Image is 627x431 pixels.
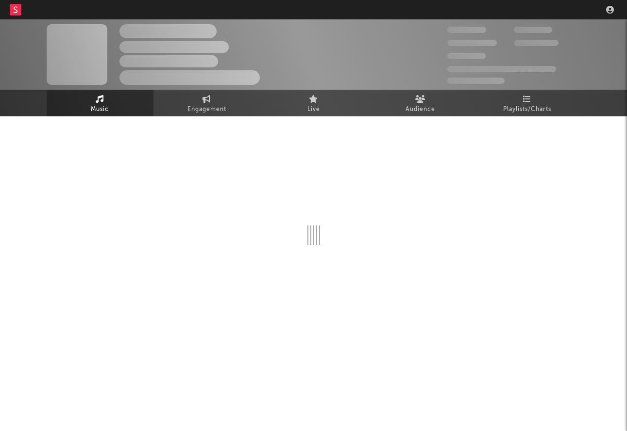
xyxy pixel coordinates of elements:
[153,90,260,116] a: Engagement
[91,104,109,115] span: Music
[187,104,226,115] span: Engagement
[307,104,320,115] span: Live
[447,53,486,59] span: 100,000
[447,78,505,84] span: Jump Score: 85.0
[260,90,367,116] a: Live
[474,90,581,116] a: Playlists/Charts
[406,104,435,115] span: Audience
[367,90,474,116] a: Audience
[447,66,556,72] span: 50,000,000 Monthly Listeners
[47,90,153,116] a: Music
[447,40,497,46] span: 50,000,000
[503,104,551,115] span: Playlists/Charts
[514,27,552,33] span: 100,000
[514,40,559,46] span: 1,000,000
[447,27,486,33] span: 300,000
